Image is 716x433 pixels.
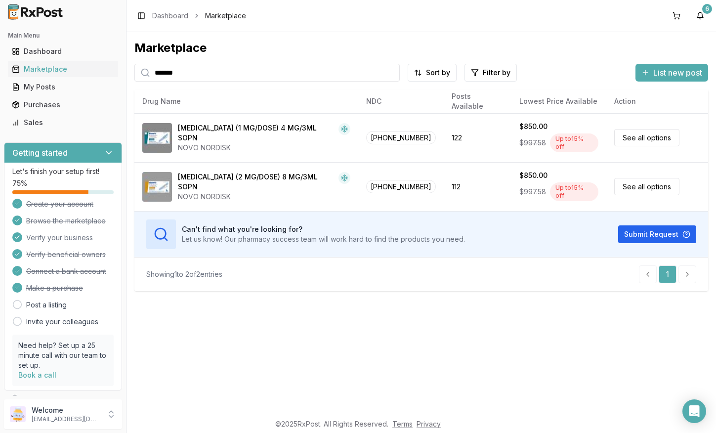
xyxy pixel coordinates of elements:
[444,89,511,113] th: Posts Available
[614,178,679,195] a: See all options
[12,178,27,188] span: 75 %
[12,64,114,74] div: Marketplace
[4,97,122,113] button: Purchases
[12,82,114,92] div: My Posts
[32,415,100,423] p: [EMAIL_ADDRESS][DOMAIN_NAME]
[702,4,712,14] div: 6
[12,100,114,110] div: Purchases
[26,300,67,310] a: Post a listing
[4,43,122,59] button: Dashboard
[142,123,172,153] img: Ozempic (1 MG/DOSE) 4 MG/3ML SOPN
[26,250,106,260] span: Verify beneficial owners
[8,96,118,114] a: Purchases
[444,162,511,211] td: 112
[366,180,436,193] span: [PHONE_NUMBER]
[178,192,350,202] div: NOVO NORDISK
[519,187,546,197] span: $997.58
[635,69,708,79] a: List new post
[659,265,676,283] a: 1
[205,11,246,21] span: Marketplace
[519,171,548,180] div: $850.00
[146,269,222,279] div: Showing 1 to 2 of 2 entries
[134,89,358,113] th: Drug Name
[8,32,118,40] h2: Main Menu
[26,216,106,226] span: Browse the marketplace
[142,172,172,202] img: Ozempic (2 MG/DOSE) 8 MG/3ML SOPN
[12,167,114,176] p: Let's finish your setup first!
[606,89,708,113] th: Action
[182,224,465,234] h3: Can't find what you're looking for?
[635,64,708,82] button: List new post
[18,341,108,370] p: Need help? Set up a 25 minute call with our team to set up.
[519,138,546,148] span: $997.58
[426,68,450,78] span: Sort by
[511,89,606,113] th: Lowest Price Available
[464,64,517,82] button: Filter by
[178,123,335,143] div: [MEDICAL_DATA] (1 MG/DOSE) 4 MG/3ML SOPN
[10,406,26,422] img: User avatar
[392,420,413,428] a: Terms
[444,113,511,162] td: 122
[682,399,706,423] div: Open Intercom Messenger
[26,283,83,293] span: Make a purchase
[4,4,67,20] img: RxPost Logo
[639,265,696,283] nav: pagination
[483,68,510,78] span: Filter by
[26,233,93,243] span: Verify your business
[358,89,444,113] th: NDC
[12,118,114,128] div: Sales
[18,371,56,379] a: Book a call
[178,172,335,192] div: [MEDICAL_DATA] (2 MG/DOSE) 8 MG/3ML SOPN
[8,43,118,60] a: Dashboard
[550,182,598,201] div: Up to 15 % off
[32,405,100,415] p: Welcome
[8,78,118,96] a: My Posts
[12,147,68,159] h3: Getting started
[4,61,122,77] button: Marketplace
[152,11,188,21] a: Dashboard
[26,266,106,276] span: Connect a bank account
[26,199,93,209] span: Create your account
[653,67,702,79] span: List new post
[417,420,441,428] a: Privacy
[4,79,122,95] button: My Posts
[12,46,114,56] div: Dashboard
[408,64,457,82] button: Sort by
[550,133,598,152] div: Up to 15 % off
[4,115,122,130] button: Sales
[182,234,465,244] p: Let us know! Our pharmacy success team will work hard to find the products you need.
[4,390,122,408] button: Support
[618,225,696,243] button: Submit Request
[692,8,708,24] button: 6
[152,11,246,21] nav: breadcrumb
[134,40,708,56] div: Marketplace
[178,143,350,153] div: NOVO NORDISK
[26,317,98,327] a: Invite your colleagues
[8,60,118,78] a: Marketplace
[8,114,118,131] a: Sales
[614,129,679,146] a: See all options
[366,131,436,144] span: [PHONE_NUMBER]
[519,122,548,131] div: $850.00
